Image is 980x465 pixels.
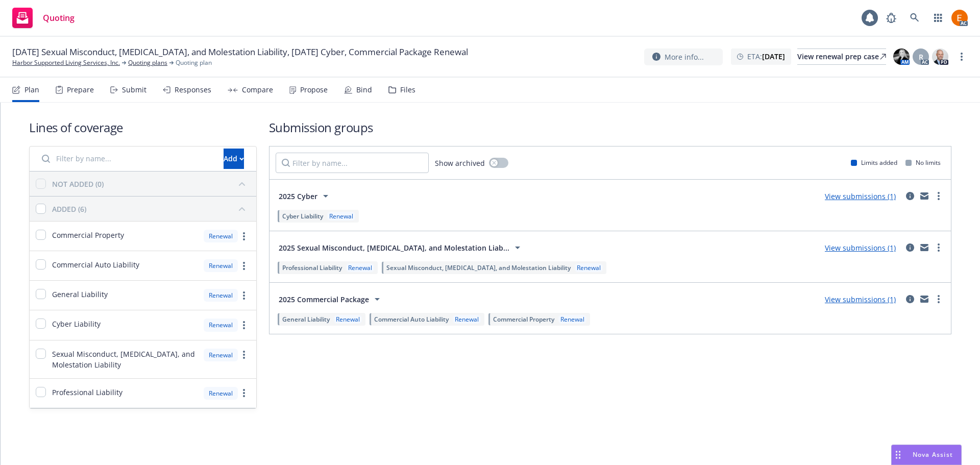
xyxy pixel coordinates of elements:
a: View submissions (1) [825,295,896,304]
span: Sexual Misconduct, [MEDICAL_DATA], and Molestation Liability [52,349,198,370]
span: 2025 Cyber [279,191,317,202]
img: photo [932,48,948,65]
a: circleInformation [904,293,916,305]
a: Search [904,8,925,28]
a: more [238,349,250,361]
a: more [933,241,945,254]
span: General Liability [282,315,330,324]
div: Renewal [575,263,603,272]
button: ADDED (6) [52,201,250,217]
span: Commercial Auto Liability [52,259,139,270]
h1: Lines of coverage [29,119,257,136]
span: Commercial Auto Liability [374,315,449,324]
input: Filter by name... [36,149,217,169]
button: Nova Assist [891,445,962,465]
button: 2025 Cyber [276,186,335,206]
div: Renewal [327,212,355,221]
a: View submissions (1) [825,243,896,253]
a: circleInformation [904,190,916,202]
span: [DATE] Sexual Misconduct, [MEDICAL_DATA], and Molestation Liability, [DATE] Cyber, Commercial Pac... [12,46,468,58]
a: Report a Bug [881,8,901,28]
div: Prepare [67,86,94,94]
span: Nova Assist [913,450,953,459]
a: Switch app [928,8,948,28]
div: Responses [175,86,211,94]
a: more [933,293,945,305]
div: Submit [122,86,146,94]
div: Renewal [204,289,238,302]
a: mail [918,241,930,254]
a: Quoting plans [128,58,167,67]
div: View renewal prep case [797,49,886,64]
div: Bind [356,86,372,94]
span: General Liability [52,289,108,300]
div: Drag to move [892,445,904,464]
a: mail [918,293,930,305]
div: Add [224,149,244,168]
div: Renewal [346,263,374,272]
div: NOT ADDED (0) [52,179,104,189]
a: View submissions (1) [825,191,896,201]
button: Add [224,149,244,169]
img: photo [951,10,968,26]
div: Files [400,86,415,94]
div: Compare [242,86,273,94]
div: Renewal [453,315,481,324]
div: No limits [905,158,941,167]
h1: Submission groups [269,119,951,136]
div: Renewal [558,315,586,324]
a: more [238,260,250,272]
div: Renewal [204,387,238,400]
div: Renewal [204,319,238,331]
div: Plan [24,86,39,94]
a: more [238,319,250,331]
a: more [238,230,250,242]
a: Quoting [8,4,79,32]
span: 2025 Sexual Misconduct, [MEDICAL_DATA], and Molestation Liab... [279,242,509,253]
a: View renewal prep case [797,48,886,65]
a: circleInformation [904,241,916,254]
button: 2025 Sexual Misconduct, [MEDICAL_DATA], and Molestation Liab... [276,237,527,258]
span: Cyber Liability [52,319,101,329]
a: more [238,289,250,302]
span: Quoting [43,14,75,22]
span: Commercial Property [52,230,124,240]
a: mail [918,190,930,202]
button: 2025 Commercial Package [276,289,386,309]
input: Filter by name... [276,153,429,173]
span: ETA : [747,51,785,62]
span: 2025 Commercial Package [279,294,369,305]
div: Propose [300,86,328,94]
span: Professional Liability [52,387,122,398]
div: Renewal [204,259,238,272]
button: NOT ADDED (0) [52,176,250,192]
strong: [DATE] [762,52,785,61]
a: more [955,51,968,63]
span: Professional Liability [282,263,342,272]
div: ADDED (6) [52,204,86,214]
a: more [933,190,945,202]
span: Sexual Misconduct, [MEDICAL_DATA], and Molestation Liability [386,263,571,272]
span: Cyber Liability [282,212,323,221]
div: Limits added [851,158,897,167]
span: Show archived [435,158,485,168]
span: More info... [665,52,704,62]
span: Commercial Property [493,315,554,324]
a: Harbor Supported Living Services, Inc. [12,58,120,67]
div: Renewal [204,349,238,361]
img: photo [893,48,910,65]
button: More info... [644,48,723,65]
div: Renewal [204,230,238,242]
span: R [919,52,923,62]
span: Quoting plan [176,58,212,67]
a: more [238,387,250,399]
div: Renewal [334,315,362,324]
